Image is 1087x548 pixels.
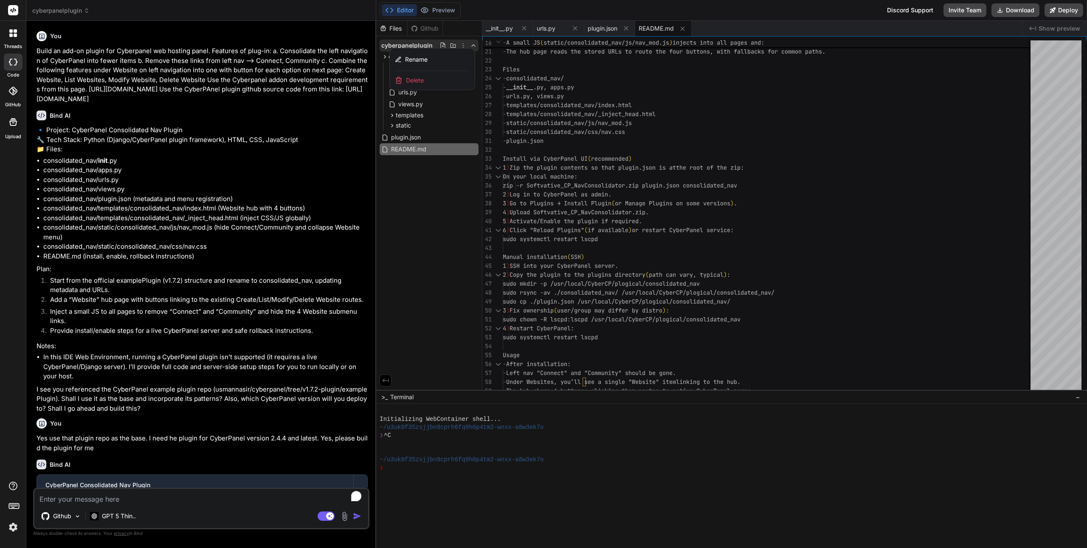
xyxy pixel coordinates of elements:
span: privacy [114,531,129,536]
button: Invite Team [943,3,986,17]
h6: Bind AI [50,460,70,469]
h6: You [50,419,62,428]
p: I see you referenced the CyberPanel example plugin repo (usmannasir/cyberpanel/tree/v1.7.2-plugin... [37,385,368,414]
button: Editor [382,4,417,16]
li: Start from the official examplePlugin (v1.7.2) structure and rename to consolidated_nav, updating... [43,276,368,295]
h6: Bind AI [50,111,70,120]
label: GitHub [5,101,21,108]
li: consolidated_nav/static/consolidated_nav/js/nav_mod.js (hide Connect/Community and collapse Websi... [43,223,368,242]
div: CyberPanel Consolidated Nav Plugin [45,481,345,489]
li: README.md (install, enable, rollback instructions) [43,252,368,261]
h6: You [50,32,62,40]
div: Discord Support [882,3,938,17]
li: Provide install/enable steps for a live CyberPanel server and safe rollback instructions. [43,326,368,338]
p: Notes: [37,341,368,351]
label: threads [4,43,22,50]
p: 🔹 Project: CyberPanel Consolidated Nav Plugin 🔧 Tech Stack: Python (Django/CyberPanel plugin fram... [37,125,368,154]
li: consolidated_nav/apps.py [43,165,368,175]
button: Deploy [1045,3,1083,17]
img: Pick Models [74,513,81,520]
img: icon [353,512,361,520]
strong: init [98,156,108,165]
p: Plan: [37,264,368,274]
button: Preview [417,4,459,16]
li: consolidated_nav/plugin.json (metadata and menu registration) [43,194,368,204]
p: Build an add-on plugin for Cyberpanel web hosting panel. Features of plug-in: a. Consolidate the ... [37,46,368,104]
label: Upload [5,133,21,140]
p: Github [53,512,71,520]
button: Download [991,3,1039,17]
li: consolidated_nav/urls.py [43,175,368,185]
li: consolidated_nav/templates/consolidated_nav/index.html (Website hub with 4 buttons) [43,204,368,213]
li: consolidated_nav/templates/consolidated_nav/_inject_head.html (inject CSS/JS globally) [43,213,368,223]
textarea: To enrich screen reader interactions, please activate Accessibility in Grammarly extension settings [34,489,368,504]
p: Yes use that plugin repo as the base. I need he plugin for CyberPanel version 2.4.4 and latest. Y... [37,434,368,453]
label: code [7,71,19,79]
span: cyberpanelplugin [32,6,90,15]
img: GPT 5 Thinking High [90,512,99,520]
p: GPT 5 Thin.. [102,512,136,520]
button: CyberPanel Consolidated Nav PluginClick to open Workbench [37,475,353,503]
li: Add a “Website” hub page with buttons linking to the existing Create/List/Modify/Delete Website r... [43,295,368,307]
span: Rename [405,55,428,64]
li: Inject a small JS to all pages to remove “Connect” and “Community” and hide the 4 Website submenu... [43,307,368,326]
li: consolidated_nav/static/consolidated_nav/css/nav.css [43,242,368,252]
span: Delete [406,76,424,85]
p: Always double-check its answers. Your in Bind [33,529,369,537]
li: consolidated_nav/views.py [43,185,368,194]
li: consolidated_nav/ .py [43,156,368,166]
img: attachment [340,511,349,521]
li: In this IDE Web Environment, running a CyberPanel plugin isn’t supported (it requires a live Cybe... [43,352,368,381]
img: settings [6,520,20,534]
